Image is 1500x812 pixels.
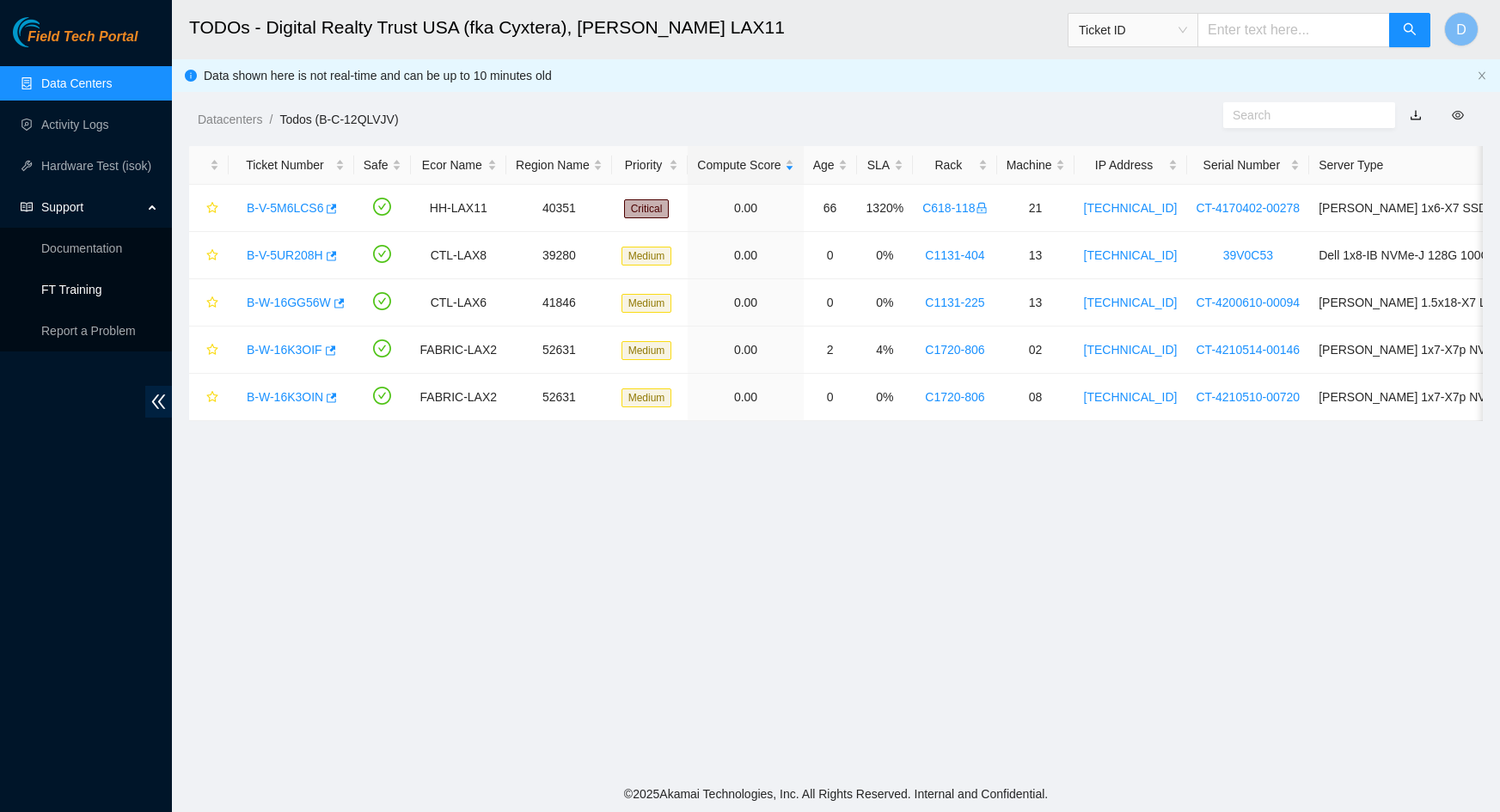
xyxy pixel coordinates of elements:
td: 21 [997,185,1074,232]
a: Datacenters [198,113,262,126]
td: FABRIC-LAX2 [411,327,506,374]
a: [TECHNICAL_ID] [1084,201,1178,215]
td: 13 [997,279,1074,327]
button: star [199,383,219,411]
td: 41846 [506,279,612,327]
input: Enter text here... [1197,13,1390,47]
a: Hardware Test (isok) [41,159,151,173]
button: close [1477,70,1487,82]
a: FT Training [41,283,102,296]
span: double-left [145,386,172,418]
img: Akamai Technologies [13,17,87,47]
span: Support [41,190,143,224]
td: 0.00 [688,232,803,279]
span: D [1456,19,1466,40]
span: search [1403,22,1417,39]
a: B-V-5M6LCS6 [247,201,323,215]
a: B-W-16K3OIN [247,390,323,404]
footer: © 2025 Akamai Technologies, Inc. All Rights Reserved. Internal and Confidential. [172,776,1500,812]
td: 40351 [506,185,612,232]
a: Akamai TechnologiesField Tech Portal [13,31,138,53]
td: 0 [804,232,857,279]
span: star [206,344,218,357]
span: lock [976,202,988,214]
button: download [1397,101,1435,129]
span: check-circle [373,245,391,263]
p: Report a Problem [41,314,158,348]
a: C1131-225 [925,296,984,309]
td: 52631 [506,374,612,421]
td: 2 [804,327,857,374]
a: Data Centers [41,76,112,90]
td: 39280 [506,232,612,279]
td: 0.00 [688,374,803,421]
button: D [1444,12,1479,46]
a: C1131-404 [925,248,984,262]
td: 13 [997,232,1074,279]
td: 0% [857,232,914,279]
a: download [1410,108,1422,122]
td: 1320% [857,185,914,232]
a: C1720-806 [925,390,984,404]
span: / [269,113,272,126]
span: check-circle [373,198,391,216]
td: 52631 [506,327,612,374]
span: check-circle [373,339,391,357]
a: CT-4210514-00146 [1197,343,1301,357]
span: Medium [621,294,672,313]
td: 0% [857,374,914,421]
span: Medium [621,341,672,360]
button: star [199,289,219,316]
td: 0% [857,279,914,327]
span: read [21,201,33,213]
a: CT-4170402-00278 [1197,201,1301,215]
a: Documentation [41,241,122,255]
span: Medium [621,388,672,407]
td: 0 [804,279,857,327]
a: [TECHNICAL_ID] [1084,343,1178,357]
td: 0.00 [688,279,803,327]
span: star [206,249,218,263]
a: Activity Logs [41,118,109,131]
span: Ticket ID [1079,17,1187,43]
span: check-circle [373,387,391,405]
a: Todos (B-C-12QLVJV) [279,113,398,126]
a: [TECHNICAL_ID] [1084,248,1178,262]
td: 66 [804,185,857,232]
td: CTL-LAX6 [411,279,506,327]
button: star [199,336,219,363]
span: check-circle [373,292,391,310]
a: B-W-16GG56W [247,296,331,309]
span: Medium [621,247,672,266]
span: star [206,296,218,310]
span: star [206,391,218,405]
td: FABRIC-LAX2 [411,374,506,421]
td: CTL-LAX8 [411,232,506,279]
button: star [199,241,219,269]
span: star [206,202,218,216]
td: 4% [857,327,914,374]
td: 0.00 [688,185,803,232]
a: CT-4210510-00720 [1197,390,1301,404]
a: B-V-5UR208H [247,248,323,262]
td: 0.00 [688,327,803,374]
span: Critical [624,199,670,218]
td: HH-LAX11 [411,185,506,232]
td: 02 [997,327,1074,374]
span: close [1477,70,1487,81]
span: eye [1452,109,1464,121]
input: Search [1233,106,1372,125]
a: CT-4200610-00094 [1197,296,1301,309]
span: Field Tech Portal [28,29,138,46]
td: 08 [997,374,1074,421]
button: star [199,194,219,222]
td: 0 [804,374,857,421]
a: 39V0C53 [1223,248,1273,262]
a: B-W-16K3OIF [247,343,322,357]
a: C618-118lock [922,201,988,215]
a: [TECHNICAL_ID] [1084,296,1178,309]
a: [TECHNICAL_ID] [1084,390,1178,404]
a: C1720-806 [925,343,984,357]
button: search [1389,13,1430,47]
